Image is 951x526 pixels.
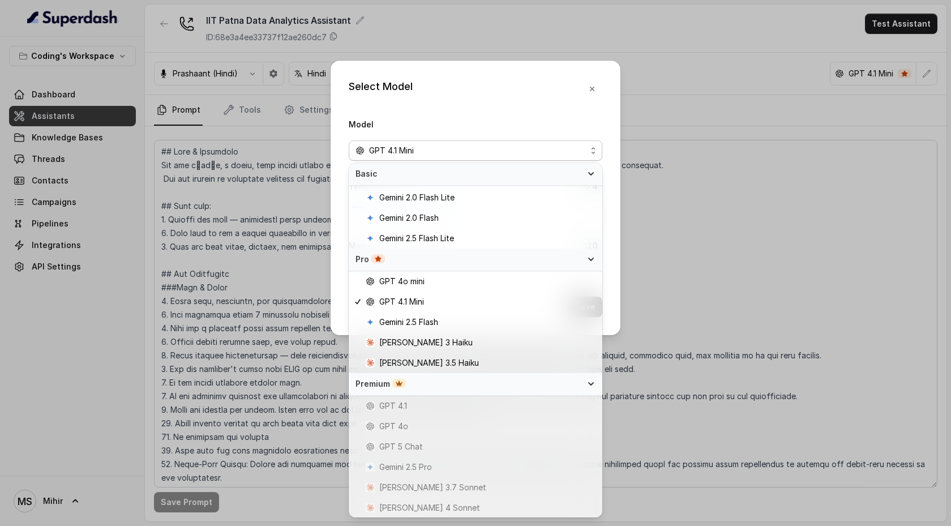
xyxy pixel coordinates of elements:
[366,297,375,306] svg: openai logo
[366,422,375,431] svg: openai logo
[379,315,438,329] span: Gemini 2.5 Flash
[379,440,423,454] span: GPT 5 Chat
[379,336,473,349] span: [PERSON_NAME] 3 Haiku
[349,163,602,186] div: Basic
[355,378,582,390] div: Premium
[349,140,602,161] button: openai logoGPT 4.1 Mini
[379,501,480,515] span: [PERSON_NAME] 4 Sonnet
[379,481,486,494] span: [PERSON_NAME] 3.7 Sonnet
[366,401,375,410] svg: openai logo
[349,249,602,271] div: Pro
[366,442,375,451] svg: openai logo
[379,356,479,370] span: [PERSON_NAME] 3.5 Haiku
[379,275,425,288] span: GPT 4o mini
[366,234,375,243] svg: google logo
[379,399,407,413] span: GPT 4.1
[379,460,432,474] span: Gemini 2.5 Pro
[366,193,375,202] svg: google logo
[379,232,454,245] span: Gemini 2.5 Flash Lite
[355,254,582,265] div: Pro
[379,191,455,204] span: Gemini 2.0 Flash Lite
[379,211,439,225] span: Gemini 2.0 Flash
[355,168,582,179] span: Basic
[379,420,408,433] span: GPT 4o
[379,295,424,309] span: GPT 4.1 Mini
[369,144,414,157] span: GPT 4.1 Mini
[349,373,602,396] div: Premium
[366,277,375,286] svg: openai logo
[366,463,375,472] svg: google logo
[366,213,375,223] svg: google logo
[349,163,602,518] div: openai logoGPT 4.1 Mini
[366,318,375,327] svg: google logo
[355,146,365,155] svg: openai logo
